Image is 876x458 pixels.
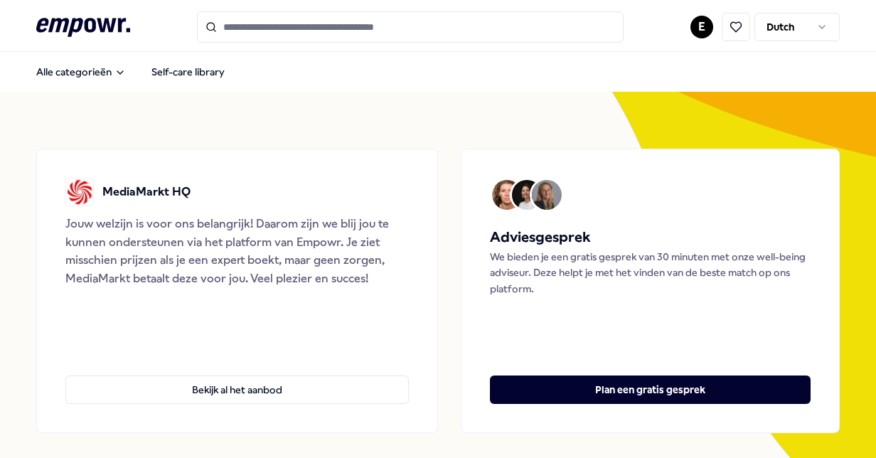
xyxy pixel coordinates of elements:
p: MediaMarkt HQ [102,183,191,201]
a: Self-care library [140,58,236,86]
a: Bekijk al het aanbod [65,353,409,404]
img: MediaMarkt HQ [65,178,94,206]
button: Bekijk al het aanbod [65,376,409,404]
button: Plan een gratis gesprek [490,376,811,404]
nav: Main [25,58,236,86]
button: Alle categorieën [25,58,137,86]
div: Jouw welzijn is voor ons belangrijk! Daarom zijn we blij jou te kunnen ondersteunen via het platf... [65,215,409,287]
input: Search for products, categories or subcategories [197,11,624,43]
button: E [690,16,713,38]
img: Avatar [532,180,562,210]
p: We bieden je een gratis gesprek van 30 minuten met onze well-being adviseur. Deze helpt je met he... [490,249,811,297]
h5: Adviesgesprek [490,226,811,249]
img: Avatar [492,180,522,210]
img: Avatar [512,180,542,210]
